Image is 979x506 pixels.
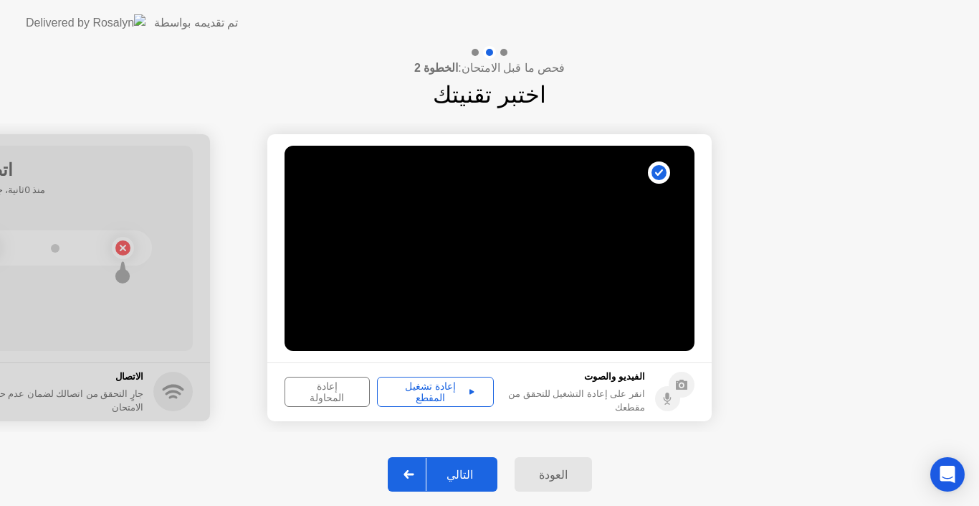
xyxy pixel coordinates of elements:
[26,14,145,31] img: Delivered by Rosalyn
[377,377,494,407] button: إعادة تشغيل المقطع
[154,14,238,32] div: تم تقديمه بواسطة
[519,468,588,482] div: العودة
[285,377,370,407] button: إعادة المحاولة
[414,60,565,77] h4: فحص ما قبل الامتحان:
[433,78,546,112] h1: اختبر تقنيتك
[426,468,493,482] div: التالي
[388,457,497,492] button: التالي
[382,380,489,403] div: إعادة تشغيل المقطع
[501,370,645,384] h5: الفيديو والصوت
[515,457,592,492] button: العودة
[290,380,365,403] div: إعادة المحاولة
[501,387,645,414] div: انقر على إعادة التشغيل للتحقق من مقطعك
[414,62,458,74] b: الخطوة 2
[930,457,965,492] div: Open Intercom Messenger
